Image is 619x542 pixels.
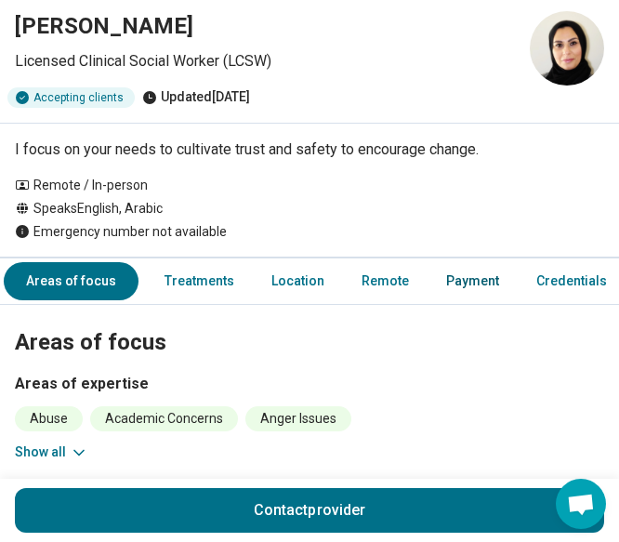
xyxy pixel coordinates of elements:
div: Speaks English, Arabic [15,199,604,218]
button: Show all [15,443,88,462]
p: Licensed Clinical Social Worker (LCSW) [15,50,515,73]
h3: Areas of expertise [15,373,604,395]
button: Contactprovider [15,488,604,533]
li: Abuse [15,406,83,431]
h3: Age groups [15,477,604,499]
li: Academic Concerns [90,406,238,431]
a: Treatments [153,262,245,300]
div: Updated [DATE] [142,87,250,108]
div: Emergency number not available [15,222,604,242]
div: Open chat [556,479,606,529]
h2: Areas of focus [15,283,604,359]
li: Anger Issues [245,406,351,431]
h1: [PERSON_NAME] [15,11,515,43]
a: Areas of focus [4,262,138,300]
a: Location [260,262,336,300]
img: Fida Abdelrasoul, Licensed Clinical Social Worker (LCSW) [530,11,604,86]
a: Payment [435,262,510,300]
div: Remote / In-person [15,176,604,195]
a: Remote [350,262,420,300]
div: Accepting clients [7,87,135,108]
